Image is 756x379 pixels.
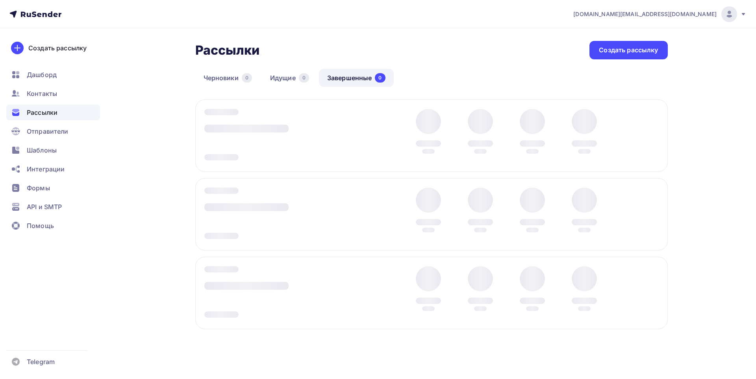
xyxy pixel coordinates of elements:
span: Контакты [27,89,57,98]
span: Интеграции [27,164,65,174]
a: Рассылки [6,105,100,120]
div: 0 [242,73,252,83]
span: API и SMTP [27,202,62,212]
a: Идущие0 [262,69,317,87]
div: Создать рассылку [28,43,87,53]
a: Формы [6,180,100,196]
span: Формы [27,183,50,193]
div: 0 [299,73,309,83]
span: Отправители [27,127,69,136]
a: Дашборд [6,67,100,83]
span: Telegram [27,357,55,366]
div: Создать рассылку [599,46,658,55]
h2: Рассылки [195,42,260,58]
span: [DOMAIN_NAME][EMAIL_ADDRESS][DOMAIN_NAME] [573,10,717,18]
span: Рассылки [27,108,57,117]
a: Отправители [6,123,100,139]
a: Контакты [6,86,100,101]
a: [DOMAIN_NAME][EMAIL_ADDRESS][DOMAIN_NAME] [573,6,747,22]
a: Шаблоны [6,142,100,158]
span: Дашборд [27,70,57,79]
div: 0 [375,73,385,83]
span: Шаблоны [27,145,57,155]
a: Завершенные0 [319,69,394,87]
a: Черновики0 [195,69,260,87]
span: Помощь [27,221,54,230]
